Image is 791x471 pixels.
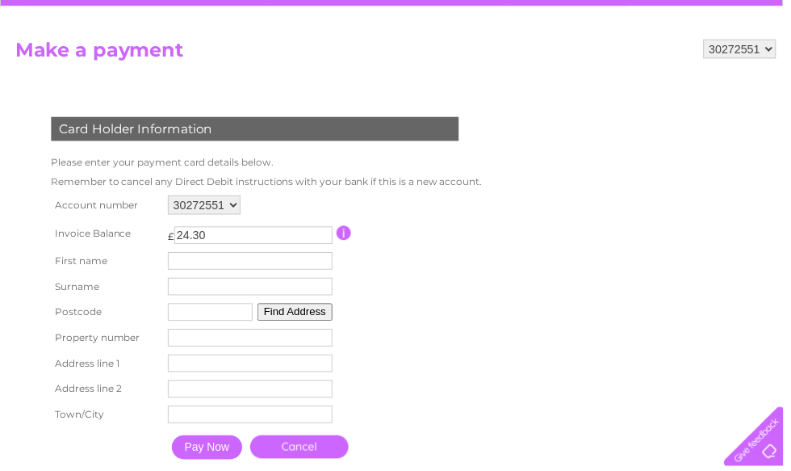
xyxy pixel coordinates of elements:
a: Contact [684,69,723,81]
a: Cancel [253,439,352,463]
th: Account number [48,193,165,221]
a: 0333 014 3131 [487,8,598,28]
td: Please enter your payment card details below. [48,154,491,174]
a: Telecoms [592,69,641,81]
td: Remember to cancel any Direct Debit instructions with your bank if this is a new account. [48,174,491,193]
th: Address line 1 [48,354,165,380]
th: Invoice Balance [48,221,165,250]
th: Postcode [48,302,165,328]
a: Blog [651,69,674,81]
input: Pay Now [174,439,245,464]
th: Surname [48,276,165,302]
td: £ [169,225,176,245]
th: Property number [48,328,165,354]
th: Town/City [48,406,165,431]
a: Water [507,69,538,81]
a: Log out [738,69,776,81]
button: Find Address [260,306,336,324]
a: Energy [547,69,583,81]
div: Card Holder Information [52,118,463,142]
img: logo.png [27,42,110,91]
h2: Make a payment [15,40,784,70]
th: Address line 2 [48,380,165,406]
input: Information [340,228,355,242]
div: Clear Business is a trading name of Verastar Limited (registered in [GEOGRAPHIC_DATA] No. 3667643... [15,9,778,78]
th: First name [48,250,165,276]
